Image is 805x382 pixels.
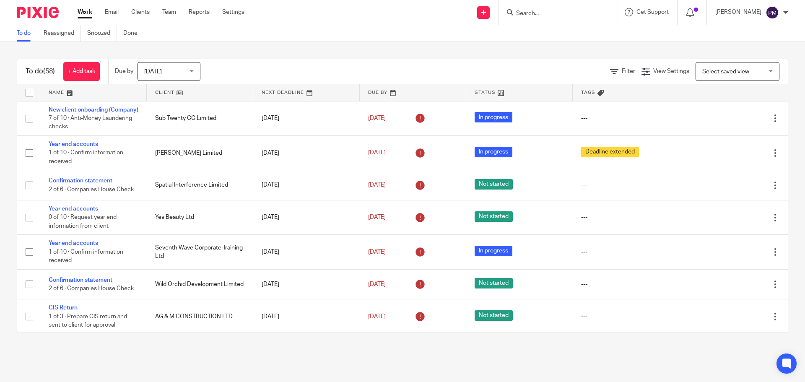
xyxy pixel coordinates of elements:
td: [DATE] [253,269,360,299]
span: Not started [475,278,513,288]
p: [PERSON_NAME] [715,8,761,16]
span: [DATE] [368,281,386,287]
a: CIS Return [49,305,78,311]
span: In progress [475,147,512,157]
td: Seventh Wave Corporate Training Ltd [147,235,253,269]
span: [DATE] [368,214,386,220]
span: In progress [475,246,512,256]
td: [DATE] [253,101,360,135]
span: [DATE] [368,182,386,188]
div: --- [581,114,673,122]
a: Reports [189,8,210,16]
span: 2 of 6 · Companies House Check [49,187,134,192]
span: [DATE] [144,69,162,75]
td: Spatial Interference Limited [147,170,253,200]
td: Wild Orchid Development Limited [147,269,253,299]
span: 1 of 10 · Confirm information received [49,150,123,165]
span: Filter [622,68,635,74]
a: Team [162,8,176,16]
p: Due by [115,67,133,75]
span: [DATE] [368,249,386,255]
span: (58) [43,68,55,75]
a: Work [78,8,92,16]
a: New client onboarding (Company) [49,107,138,113]
img: Pixie [17,7,59,18]
td: Yes Beauty Ltd [147,200,253,234]
span: 1 of 10 · Confirm information received [49,249,123,264]
span: Get Support [636,9,669,15]
span: Not started [475,211,513,222]
span: [DATE] [368,150,386,156]
input: Search [515,10,591,18]
td: [PERSON_NAME] Limited [147,135,253,170]
a: Year end accounts [49,206,98,212]
td: [DATE] [253,200,360,234]
h1: To do [26,67,55,76]
a: Clients [131,8,150,16]
span: 0 of 10 · Request year end information from client [49,214,117,229]
div: --- [581,280,673,288]
span: Tags [581,90,595,95]
span: Not started [475,310,513,321]
span: Not started [475,179,513,190]
div: --- [581,213,673,221]
span: 7 of 10 · Anti-Money Laundering checks [49,115,132,130]
td: Sub Twenty CC Limited [147,101,253,135]
a: Settings [222,8,244,16]
img: svg%3E [766,6,779,19]
a: Done [123,25,144,42]
a: Confirmation statement [49,277,112,283]
a: Year end accounts [49,141,98,147]
span: View Settings [653,68,689,74]
span: Deadline extended [581,147,639,157]
span: Select saved view [702,69,749,75]
td: [DATE] [253,235,360,269]
td: [DATE] [253,299,360,334]
td: [DATE] [253,135,360,170]
a: Email [105,8,119,16]
span: [DATE] [368,115,386,121]
a: Year end accounts [49,240,98,246]
span: 1 of 3 · Prepare CIS return and sent to client for approval [49,314,127,328]
div: --- [581,248,673,256]
span: 2 of 6 · Companies House Check [49,286,134,291]
a: + Add task [63,62,100,81]
a: Snoozed [87,25,117,42]
span: In progress [475,112,512,122]
a: To do [17,25,37,42]
a: Confirmation statement [49,178,112,184]
span: [DATE] [368,314,386,320]
div: --- [581,181,673,189]
a: Reassigned [44,25,81,42]
td: [DATE] [253,170,360,200]
div: --- [581,312,673,321]
td: AG & M CONSTRUCTION LTD [147,299,253,334]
